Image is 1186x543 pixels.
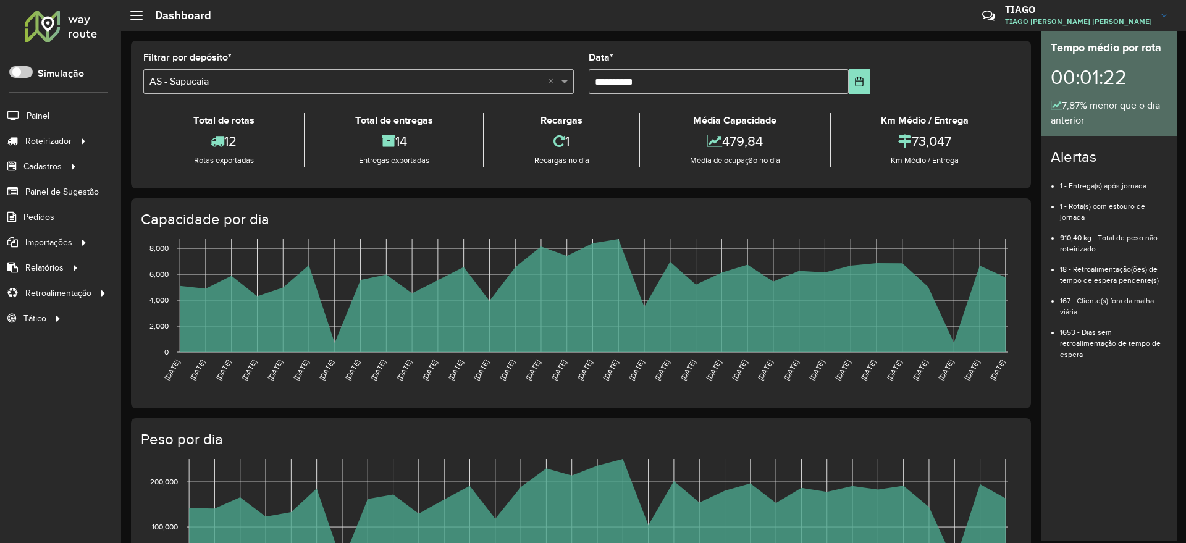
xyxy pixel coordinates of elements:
div: Km Médio / Entrega [835,113,1016,128]
div: 7,87% menor que o dia anterior [1051,98,1167,128]
div: Média Capacidade [643,113,826,128]
text: [DATE] [343,358,361,382]
text: [DATE] [576,358,594,382]
h4: Alertas [1051,148,1167,166]
li: 18 - Retroalimentação(ões) de tempo de espera pendente(s) [1060,255,1167,286]
text: [DATE] [756,358,774,382]
text: [DATE] [937,358,955,382]
span: Pedidos [23,211,54,224]
div: Tempo médio por rota [1051,40,1167,56]
div: 12 [146,128,301,154]
text: [DATE] [369,358,387,382]
div: 00:01:22 [1051,56,1167,98]
li: 1 - Entrega(s) após jornada [1060,171,1167,192]
text: 100,000 [152,523,178,531]
text: [DATE] [473,358,490,382]
text: [DATE] [911,358,929,382]
label: Filtrar por depósito [143,50,232,65]
text: [DATE] [859,358,877,382]
text: [DATE] [318,358,335,382]
text: 0 [164,348,169,356]
text: 8,000 [149,244,169,252]
span: Cadastros [23,160,62,173]
text: [DATE] [421,358,439,382]
div: Média de ocupação no dia [643,154,826,167]
text: 200,000 [150,478,178,486]
text: [DATE] [988,358,1006,382]
span: Roteirizador [25,135,72,148]
div: Recargas no dia [487,154,636,167]
div: Km Médio / Entrega [835,154,1016,167]
label: Data [589,50,613,65]
span: Retroalimentação [25,287,91,300]
label: Simulação [38,66,84,81]
text: [DATE] [731,358,749,382]
div: Rotas exportadas [146,154,301,167]
div: Total de rotas [146,113,301,128]
li: 1653 - Dias sem retroalimentação de tempo de espera [1060,318,1167,360]
text: [DATE] [498,358,516,382]
span: Painel [27,109,49,122]
text: 6,000 [149,270,169,278]
text: [DATE] [163,358,181,382]
span: Relatórios [25,261,64,274]
text: [DATE] [653,358,671,382]
span: Importações [25,236,72,249]
text: [DATE] [524,358,542,382]
h3: TIAGO [1005,4,1152,15]
div: Total de entregas [308,113,479,128]
text: [DATE] [963,358,981,382]
div: 14 [308,128,479,154]
text: [DATE] [808,358,826,382]
span: Tático [23,312,46,325]
text: [DATE] [550,358,568,382]
text: [DATE] [602,358,620,382]
text: [DATE] [679,358,697,382]
div: 479,84 [643,128,826,154]
h4: Peso por dia [141,431,1019,448]
h2: Dashboard [143,9,211,22]
h4: Capacidade por dia [141,211,1019,229]
span: TIAGO [PERSON_NAME] [PERSON_NAME] [1005,16,1152,27]
text: [DATE] [628,358,646,382]
span: Clear all [548,74,558,89]
button: Choose Date [849,69,870,94]
div: 73,047 [835,128,1016,154]
span: Painel de Sugestão [25,185,99,198]
li: 910,40 kg - Total de peso não roteirizado [1060,223,1167,255]
text: [DATE] [292,358,310,382]
text: [DATE] [447,358,465,382]
text: [DATE] [395,358,413,382]
div: Entregas exportadas [308,154,479,167]
text: [DATE] [885,358,903,382]
div: Recargas [487,113,636,128]
text: [DATE] [240,358,258,382]
div: 1 [487,128,636,154]
text: [DATE] [834,358,852,382]
text: [DATE] [705,358,723,382]
text: 2,000 [149,322,169,330]
li: 1 - Rota(s) com estouro de jornada [1060,192,1167,223]
text: [DATE] [266,358,284,382]
text: [DATE] [188,358,206,382]
a: Contato Rápido [975,2,1002,29]
text: [DATE] [782,358,800,382]
text: [DATE] [214,358,232,382]
li: 167 - Cliente(s) fora da malha viária [1060,286,1167,318]
text: 4,000 [149,296,169,304]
